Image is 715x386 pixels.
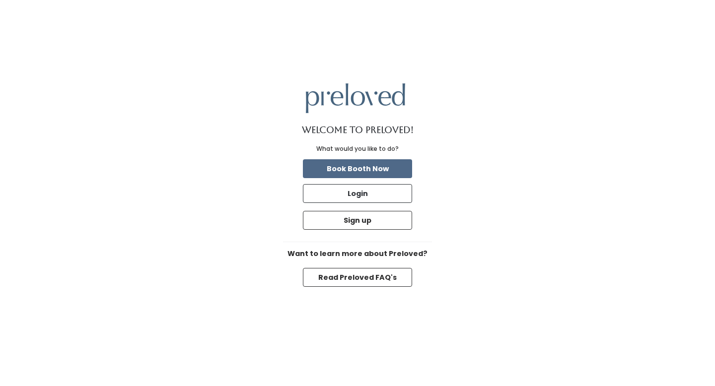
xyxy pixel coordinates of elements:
[316,144,399,153] div: What would you like to do?
[302,125,414,135] h1: Welcome to Preloved!
[303,268,412,287] button: Read Preloved FAQ's
[303,159,412,178] button: Book Booth Now
[283,250,432,258] h6: Want to learn more about Preloved?
[303,211,412,230] button: Sign up
[301,209,414,232] a: Sign up
[301,182,414,205] a: Login
[303,184,412,203] button: Login
[306,83,405,113] img: preloved logo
